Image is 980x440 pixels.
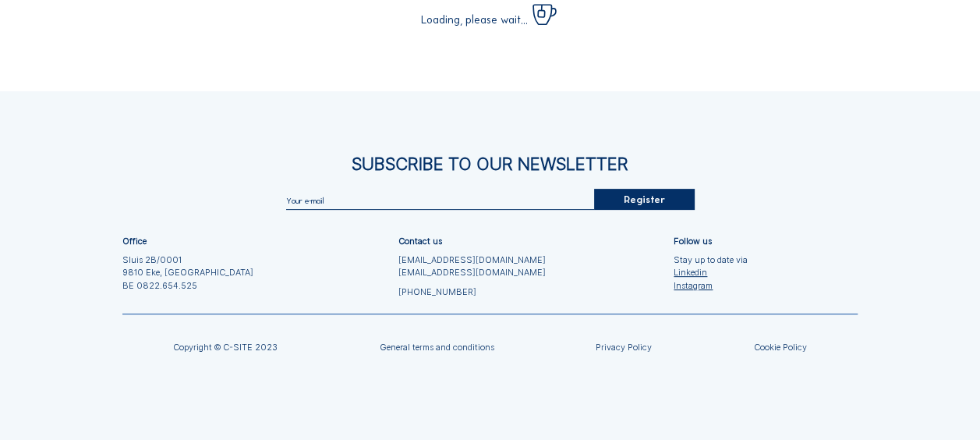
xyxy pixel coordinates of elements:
[398,254,546,267] a: [EMAIL_ADDRESS][DOMAIN_NAME]
[674,237,712,246] div: Follow us
[122,155,858,172] div: Subscribe to our newsletter
[122,254,253,293] div: Sluis 2B/0001 9810 Eke, [GEOGRAPHIC_DATA] BE 0822.654.525
[398,286,546,299] a: [PHONE_NUMBER]
[285,195,594,205] input: Your e-mail
[674,254,748,293] div: Stay up to date via
[173,343,278,352] div: Copyright © C-SITE 2023
[398,237,442,246] div: Contact us
[594,189,694,210] div: Register
[398,266,546,279] a: [EMAIL_ADDRESS][DOMAIN_NAME]
[754,343,807,352] a: Cookie Policy
[421,14,528,25] span: Loading, please wait...
[596,343,652,352] a: Privacy Policy
[122,237,147,246] div: Office
[674,279,748,293] a: Instagram
[380,343,494,352] a: General terms and conditions
[674,266,748,279] a: Linkedin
